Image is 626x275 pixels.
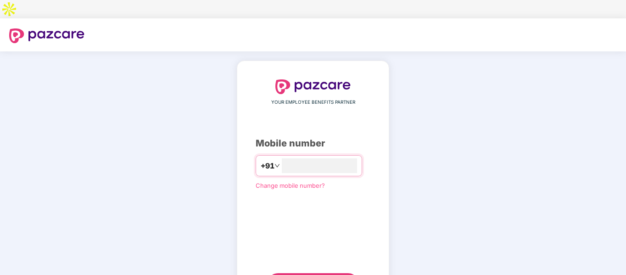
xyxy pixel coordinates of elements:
[256,136,370,151] div: Mobile number
[274,163,280,168] span: down
[261,160,274,172] span: +91
[275,79,351,94] img: logo
[271,99,355,106] span: YOUR EMPLOYEE BENEFITS PARTNER
[9,28,84,43] img: logo
[256,182,325,189] a: Change mobile number?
